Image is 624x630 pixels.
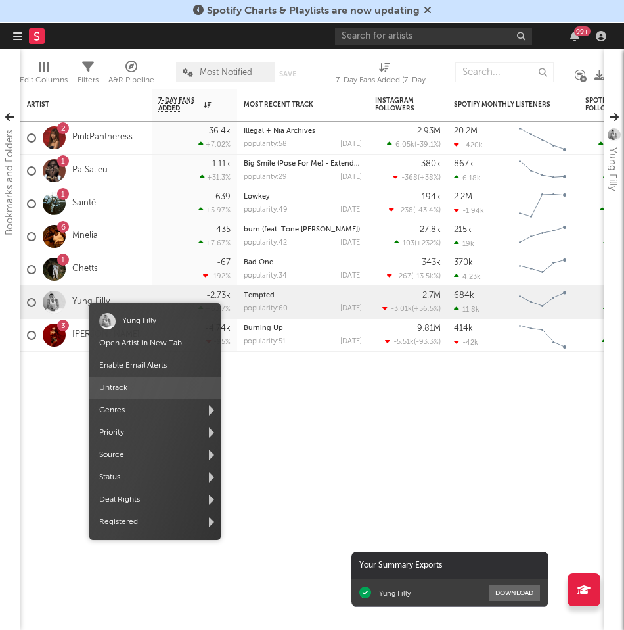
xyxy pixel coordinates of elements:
span: +56.5 % [414,306,439,313]
svg: Chart title [513,319,572,352]
div: ( ) [393,173,441,182]
div: -420k [454,141,483,149]
div: burn (feat. Tone Stith) [244,226,362,233]
div: ( ) [385,337,441,346]
div: ( ) [394,239,441,247]
div: Yung Filly [122,313,156,329]
button: 99+ [570,31,579,41]
svg: Chart title [513,187,572,220]
span: Dismiss [424,6,432,16]
a: Pa Salieu [72,165,108,176]
div: -67 [217,258,231,267]
div: Bookmarks and Folders [2,130,18,235]
div: Your Summary Exports [351,552,548,579]
div: ( ) [387,272,441,280]
div: 343k [422,258,441,267]
div: -42k [454,338,478,347]
span: 6.05k [395,141,414,149]
span: Untrack [89,377,221,399]
div: popularity: 34 [244,272,287,279]
div: A&R Pipeline [108,56,154,94]
div: Most Recent Track [244,101,342,109]
button: Save [279,70,296,78]
div: 414k [454,324,473,333]
span: 103 [403,240,414,247]
div: 370k [454,258,473,267]
span: Deal Rights [89,489,221,511]
div: Spotify Monthly Listeners [454,101,552,109]
div: popularity: 60 [244,305,288,312]
div: 867k [454,160,474,168]
span: -5.51k [393,339,414,346]
div: 380k [421,160,441,168]
a: burn (feat. Tone [PERSON_NAME]) [244,226,360,233]
div: +7.67 % [198,239,231,247]
span: Enable Email Alerts [89,354,221,377]
div: 1.11k [212,160,231,168]
div: Filters [78,72,99,88]
span: -238 [397,207,413,214]
div: +7.02 % [198,140,231,149]
span: -13.5k % [413,273,439,280]
div: -1.94k [454,206,484,215]
div: Tempted [244,292,362,299]
a: PinkPantheress [72,132,133,143]
span: +232 % [416,240,439,247]
div: [DATE] [340,338,362,345]
div: 99 + [574,26,591,36]
div: Lowkey [244,193,362,201]
div: 7-Day Fans Added (7-Day Fans Added) [336,56,434,94]
input: Search... [455,62,554,82]
div: -192 % [203,272,231,280]
div: 435 [216,226,231,234]
div: 19k [454,239,474,248]
div: Yung Filly [604,147,620,191]
div: popularity: 29 [244,174,287,181]
a: Lowkey [244,193,270,201]
div: A&R Pipeline [108,72,154,88]
a: Sainté [72,198,96,209]
div: 36.4k [209,127,231,135]
span: -43.4 % [415,207,439,214]
div: Bad One [244,259,362,266]
input: Search for artists [335,28,532,45]
a: Open Artist in New Tab [99,339,182,347]
div: 215k [454,226,472,234]
div: [DATE] [340,174,362,181]
div: 11.8k [454,305,479,314]
div: ( ) [389,206,441,214]
div: 2.93M [417,127,441,135]
div: [DATE] [340,141,362,148]
div: ( ) [382,304,441,313]
span: Genres [89,399,221,422]
div: Big Smile (Pose For Me) - Extended Mix [244,160,362,168]
div: Illegal + Nia Archives [244,128,362,135]
svg: Chart title [513,286,572,319]
span: -39.1 % [416,141,439,149]
span: -93.3 % [416,339,439,346]
div: [DATE] [340,206,362,214]
a: Bad One [244,259,273,266]
span: Priority [89,422,221,444]
div: 6.18k [454,174,481,182]
div: 20.2M [454,127,478,135]
div: Edit Columns [20,56,68,94]
span: 7-Day Fans Added [158,97,200,112]
div: popularity: 58 [244,141,287,148]
div: Edit Columns [20,72,68,88]
a: Mnelia [72,231,98,242]
svg: Chart title [513,253,572,286]
div: 9.81M [417,324,441,333]
div: 639 [215,193,231,201]
div: [DATE] [340,239,362,247]
div: 194k [422,193,441,201]
div: 684k [454,291,474,300]
div: +5.97 % [198,206,231,214]
div: -2.73k [206,291,231,300]
span: Most Notified [200,68,252,77]
div: popularity: 42 [244,239,287,247]
button: Download [489,585,540,601]
a: Yung Filly [72,297,110,308]
div: Instagram Followers [375,97,421,112]
a: Tempted [244,292,275,299]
